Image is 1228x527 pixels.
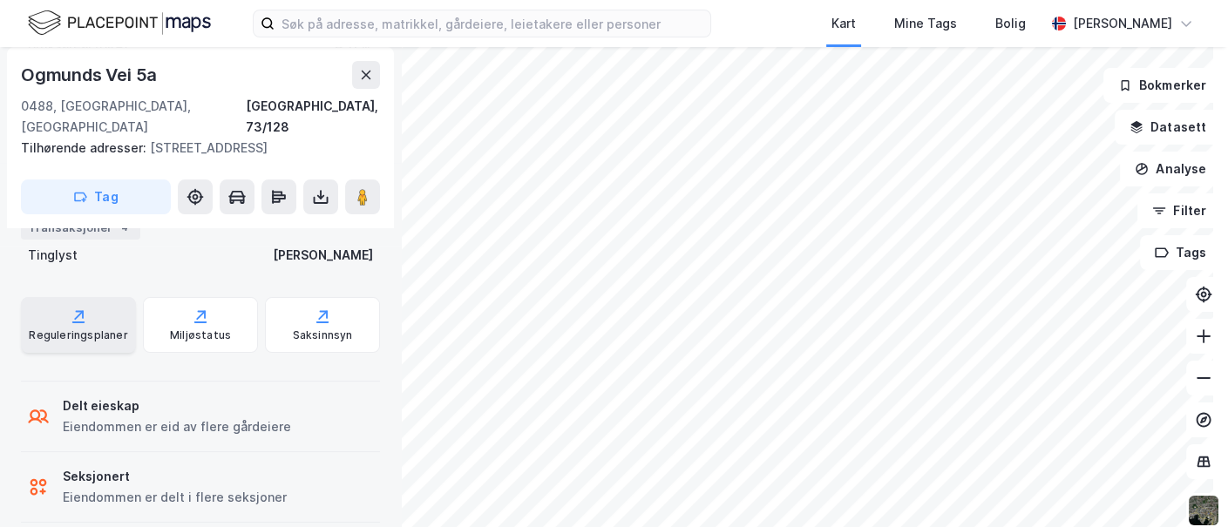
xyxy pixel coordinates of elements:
[246,96,380,138] div: [GEOGRAPHIC_DATA], 73/128
[275,10,710,37] input: Søk på adresse, matrikkel, gårdeiere, leietakere eller personer
[63,466,287,487] div: Seksjonert
[1120,152,1221,186] button: Analyse
[28,8,211,38] img: logo.f888ab2527a4732fd821a326f86c7f29.svg
[63,416,291,437] div: Eiendommen er eid av flere gårdeiere
[21,96,246,138] div: 0488, [GEOGRAPHIC_DATA], [GEOGRAPHIC_DATA]
[1141,443,1228,527] iframe: Chat Widget
[293,328,353,342] div: Saksinnsyn
[273,245,373,266] div: [PERSON_NAME]
[170,328,231,342] div: Miljøstatus
[1073,13,1172,34] div: [PERSON_NAME]
[1141,443,1228,527] div: Kontrollprogram for chat
[21,138,366,159] div: [STREET_ADDRESS]
[29,328,127,342] div: Reguleringsplaner
[63,487,287,508] div: Eiendommen er delt i flere seksjoner
[21,61,160,89] div: Ogmunds Vei 5a
[28,245,78,266] div: Tinglyst
[995,13,1026,34] div: Bolig
[21,179,171,214] button: Tag
[63,395,291,416] div: Delt eieskap
[894,13,957,34] div: Mine Tags
[1103,68,1221,103] button: Bokmerker
[1115,110,1221,145] button: Datasett
[1137,193,1221,228] button: Filter
[831,13,856,34] div: Kart
[1140,235,1221,270] button: Tags
[21,140,150,155] span: Tilhørende adresser:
